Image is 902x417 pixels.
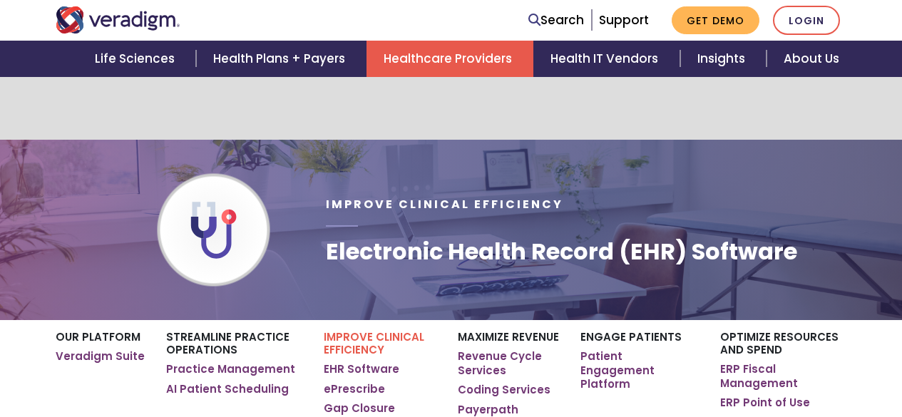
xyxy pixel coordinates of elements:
a: Health Plans + Payers [196,41,367,77]
a: Healthcare Providers [367,41,533,77]
a: Patient Engagement Platform [580,349,699,391]
a: Health IT Vendors [533,41,680,77]
a: Search [528,11,584,30]
a: ERP Fiscal Management [720,362,846,390]
a: ePrescribe [324,382,385,396]
img: Veradigm logo [56,6,180,34]
a: AI Patient Scheduling [166,382,289,396]
h1: Electronic Health Record (EHR) Software [326,238,797,265]
span: Improve Clinical Efficiency [326,196,563,212]
a: Life Sciences [78,41,196,77]
a: Support [599,11,649,29]
a: ERP Point of Use [720,396,810,410]
a: Veradigm Suite [56,349,145,364]
a: Revenue Cycle Services [458,349,559,377]
a: Insights [680,41,767,77]
a: Coding Services [458,383,550,397]
a: Get Demo [672,6,759,34]
a: Login [773,6,840,35]
a: EHR Software [324,362,399,376]
a: About Us [767,41,856,77]
a: Practice Management [166,362,295,376]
